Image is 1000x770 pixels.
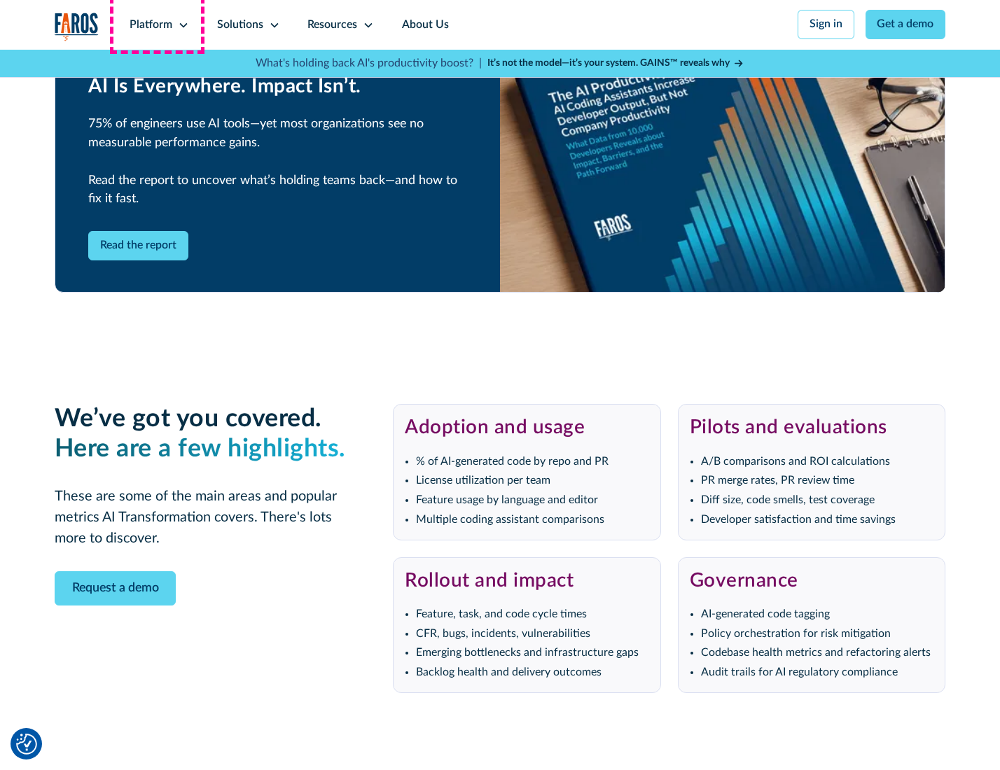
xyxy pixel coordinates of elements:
[416,606,649,623] li: Feature, task, and code cycle times
[701,512,934,528] li: Developer satisfaction and time savings
[55,13,99,41] img: Logo of the analytics and reporting company Faros.
[88,231,188,260] a: Read the report
[55,486,349,549] p: These are some of the main areas and popular metrics AI Transformation covers. There's lots more ...
[16,734,37,755] button: Cookie Settings
[256,55,482,72] p: What's holding back AI's productivity boost? |
[416,645,649,661] li: Emerging bottlenecks and infrastructure gaps
[217,17,263,34] div: Solutions
[487,58,730,68] strong: It’s not the model—it’s your system. GAINS™ reveals why
[416,626,649,643] li: CFR, bugs, incidents, vulnerabilities
[798,10,854,39] a: Sign in
[701,645,934,661] li: Codebase health metrics and refactoring alerts
[55,406,346,461] strong: We’ve got you covered. ‍
[701,626,934,643] li: Policy orchestration for risk mitigation
[866,10,946,39] a: Get a demo
[130,17,172,34] div: Platform
[690,416,934,439] h3: Pilots and evaluations
[416,472,649,489] li: License utilization per team
[55,571,176,605] a: Request a demo
[88,75,466,98] h2: AI Is Everywhere. Impact Isn’t.
[55,13,99,41] a: home
[16,734,37,755] img: Revisit consent button
[416,492,649,509] li: Feature usage by language and editor
[701,472,934,489] li: PR merge rates, PR review time
[690,569,934,592] h3: Governance
[500,43,945,292] img: AI Productivity Paradox Report 2025
[307,17,357,34] div: Resources
[416,664,649,681] li: Backlog health and delivery outcomes
[88,115,466,209] p: 75% of engineers use AI tools—yet most organizations see no measurable performance gains. Read th...
[416,454,649,470] li: % of AI-generated code by repo and PR
[55,436,346,461] em: Here are a few highlights.
[701,492,934,509] li: Diff size, code smells, test coverage
[405,416,649,439] h3: Adoption and usage
[416,512,649,528] li: Multiple coding assistant comparisons
[701,454,934,470] li: A/B comparisons and ROI calculations
[405,569,649,592] h3: Rollout and impact
[487,56,745,71] a: It’s not the model—it’s your system. GAINS™ reveals why
[701,664,934,681] li: Audit trails for AI regulatory compliance
[701,606,934,623] li: AI-generated code tagging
